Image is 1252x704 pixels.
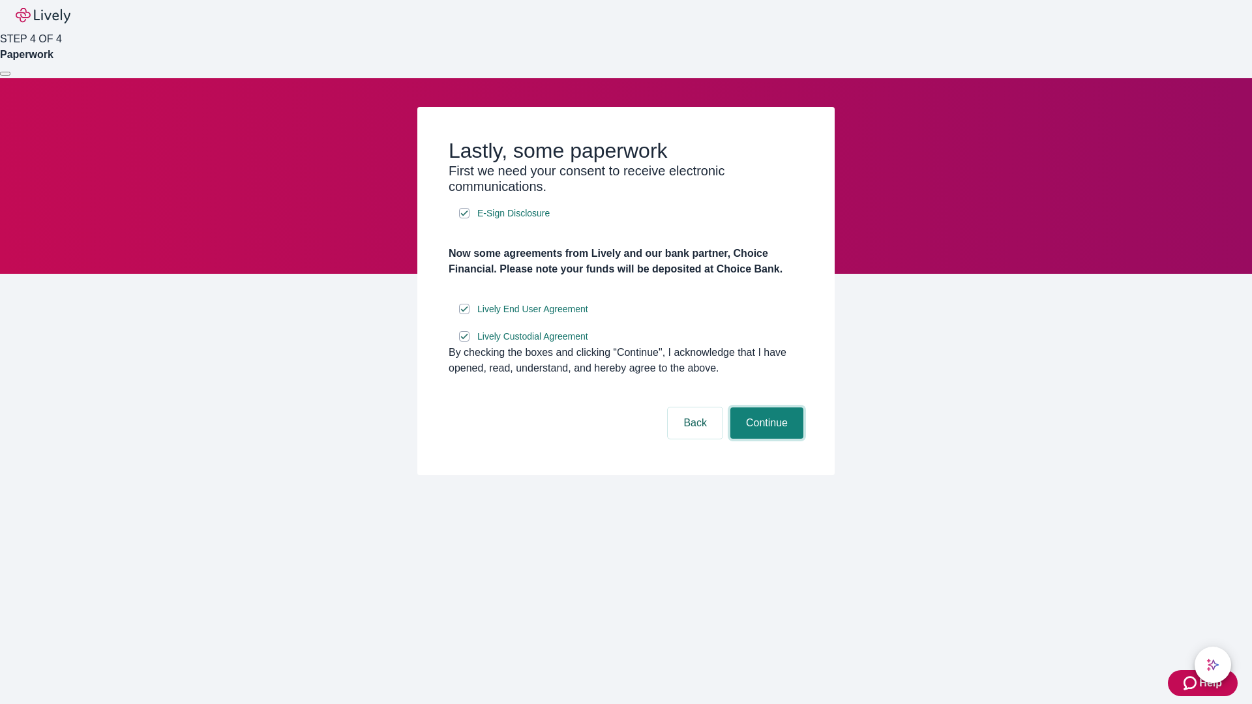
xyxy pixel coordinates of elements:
[730,407,803,439] button: Continue
[449,345,803,376] div: By checking the boxes and clicking “Continue", I acknowledge that I have opened, read, understand...
[16,8,70,23] img: Lively
[449,138,803,163] h2: Lastly, some paperwork
[1184,675,1199,691] svg: Zendesk support icon
[449,163,803,194] h3: First we need your consent to receive electronic communications.
[475,205,552,222] a: e-sign disclosure document
[1168,670,1238,696] button: Zendesk support iconHelp
[475,329,591,345] a: e-sign disclosure document
[475,301,591,317] a: e-sign disclosure document
[668,407,723,439] button: Back
[477,330,588,344] span: Lively Custodial Agreement
[1195,647,1231,683] button: chat
[449,246,803,277] h4: Now some agreements from Lively and our bank partner, Choice Financial. Please note your funds wi...
[1199,675,1222,691] span: Help
[477,207,550,220] span: E-Sign Disclosure
[477,302,588,316] span: Lively End User Agreement
[1206,658,1219,671] svg: Lively AI Assistant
